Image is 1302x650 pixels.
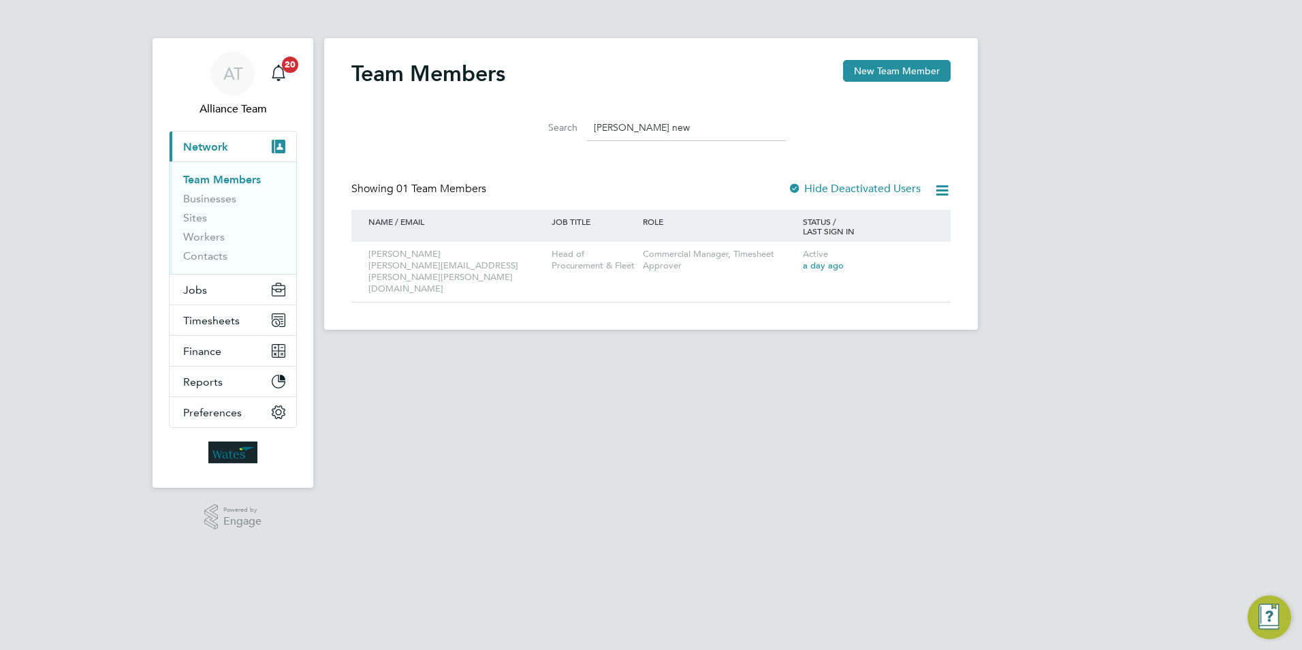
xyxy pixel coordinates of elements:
[365,210,548,233] div: NAME / EMAIL
[282,57,298,73] span: 20
[587,114,786,141] input: Search for...
[183,375,223,388] span: Reports
[170,367,296,397] button: Reports
[365,242,548,302] div: [PERSON_NAME] [PERSON_NAME][EMAIL_ADDRESS][PERSON_NAME][PERSON_NAME][DOMAIN_NAME]
[223,516,261,527] span: Engage
[204,504,262,530] a: Powered byEngage
[183,230,225,243] a: Workers
[516,121,577,134] label: Search
[639,242,799,279] div: Commercial Manager, Timesheet Approver
[183,283,207,296] span: Jobs
[169,442,297,463] a: Go to home page
[183,192,236,205] a: Businesses
[183,314,240,327] span: Timesheets
[208,442,257,463] img: wates-logo-retina.png
[183,140,228,153] span: Network
[799,242,937,279] div: Active
[183,211,207,224] a: Sites
[169,101,297,117] span: Alliance Team
[170,305,296,335] button: Timesheets
[183,406,242,419] span: Preferences
[788,182,921,196] label: Hide Deactivated Users
[265,52,292,95] a: 20
[170,336,296,366] button: Finance
[183,173,261,186] a: Team Members
[170,161,296,274] div: Network
[396,182,486,196] span: 01 Team Members
[799,210,937,243] div: STATUS / LAST SIGN IN
[153,38,313,488] nav: Main navigation
[548,242,639,279] div: Head of Procurement & Fleet
[1248,595,1291,639] button: Engage Resource Center
[548,210,639,233] div: JOB TITLE
[170,131,296,161] button: Network
[843,60,951,82] button: New Team Member
[183,249,227,262] a: Contacts
[169,52,297,117] a: ATAlliance Team
[223,504,261,516] span: Powered by
[351,182,489,196] div: Showing
[183,345,221,358] span: Finance
[639,210,799,233] div: ROLE
[803,260,844,271] span: a day ago
[170,275,296,305] button: Jobs
[223,65,243,82] span: AT
[351,60,505,87] h2: Team Members
[170,397,296,427] button: Preferences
